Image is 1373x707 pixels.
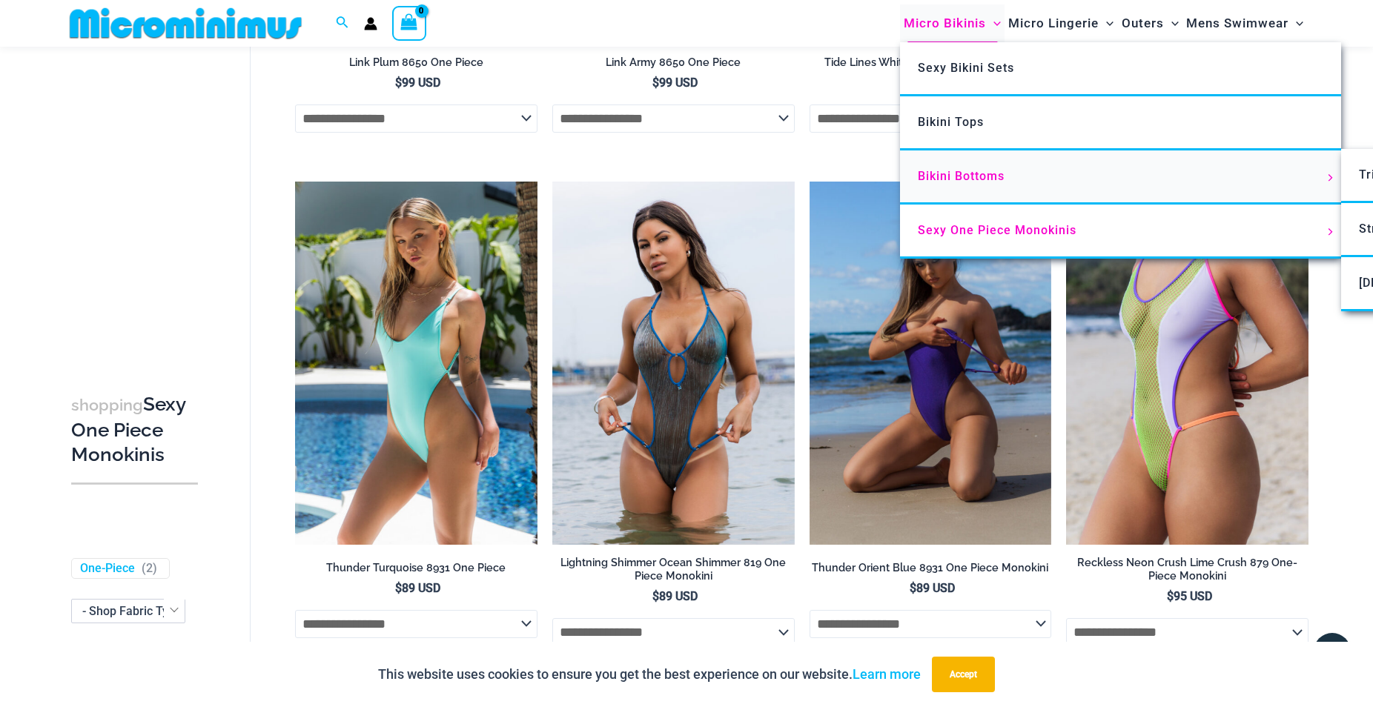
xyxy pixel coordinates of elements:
[900,150,1341,205] a: Bikini BottomsMenu ToggleMenu Toggle
[295,561,537,575] h2: Thunder Turquoise 8931 One Piece
[1323,174,1339,182] span: Menu Toggle
[900,4,1005,42] a: Micro BikinisMenu ToggleMenu Toggle
[1066,182,1309,545] a: Reckless Neon Crush Lime Crush 879 One Piece 09Reckless Neon Crush Lime Crush 879 One Piece 10Rec...
[71,392,198,468] h3: Sexy One Piece Monokinis
[1118,4,1182,42] a: OutersMenu ToggleMenu Toggle
[1182,4,1307,42] a: Mens SwimwearMenu ToggleMenu Toggle
[1167,589,1212,603] bdi: 95 USD
[1066,182,1309,545] img: Reckless Neon Crush Lime Crush 879 One Piece 09
[810,56,1052,75] a: Tide Lines White 845 One Piece Monokini
[1288,4,1303,42] span: Menu Toggle
[986,4,1001,42] span: Menu Toggle
[552,56,795,75] a: Link Army 8650 One Piece
[810,182,1052,545] img: Thunder Orient Blue 8931 One piece 09
[552,182,795,545] img: Lightning Shimmer Glittering Dunes 819 One Piece Monokini 02
[295,56,537,70] h2: Link Plum 8650 One Piece
[1005,4,1117,42] a: Micro LingerieMenu ToggleMenu Toggle
[900,42,1341,96] a: Sexy Bikini Sets
[1122,4,1164,42] span: Outers
[82,604,182,618] span: - Shop Fabric Type
[395,581,440,595] bdi: 89 USD
[652,76,659,90] span: $
[146,561,153,575] span: 2
[1186,4,1288,42] span: Mens Swimwear
[1008,4,1099,42] span: Micro Lingerie
[652,76,698,90] bdi: 99 USD
[71,50,205,346] iframe: TrustedSite Certified
[552,182,795,545] a: Lightning Shimmer Glittering Dunes 819 One Piece Monokini 02Lightning Shimmer Glittering Dunes 81...
[378,663,921,686] p: This website uses cookies to ensure you get the best experience on our website.
[1164,4,1179,42] span: Menu Toggle
[395,76,402,90] span: $
[295,56,537,75] a: Link Plum 8650 One Piece
[900,205,1341,259] a: Sexy One Piece MonokinisMenu ToggleMenu Toggle
[552,556,795,583] h2: Lightning Shimmer Ocean Shimmer 819 One Piece Monokini
[64,7,308,40] img: MM SHOP LOGO FLAT
[898,2,1309,44] nav: Site Navigation
[72,600,185,623] span: - Shop Fabric Type
[918,223,1076,237] span: Sexy One Piece Monokinis
[1167,589,1174,603] span: $
[364,17,377,30] a: Account icon link
[395,76,440,90] bdi: 99 USD
[810,56,1052,70] h2: Tide Lines White 845 One Piece Monokini
[904,4,986,42] span: Micro Bikinis
[71,599,185,623] span: - Shop Fabric Type
[900,96,1341,150] a: Bikini Tops
[392,6,426,40] a: View Shopping Cart, empty
[918,61,1014,75] span: Sexy Bikini Sets
[810,561,1052,575] h2: Thunder Orient Blue 8931 One Piece Monokini
[853,666,921,682] a: Learn more
[918,169,1005,183] span: Bikini Bottoms
[336,14,349,33] a: Search icon link
[652,589,698,603] bdi: 89 USD
[918,115,984,129] span: Bikini Tops
[652,589,659,603] span: $
[1066,556,1309,583] h2: Reckless Neon Crush Lime Crush 879 One-Piece Monokini
[1323,228,1339,236] span: Menu Toggle
[552,56,795,70] h2: Link Army 8650 One Piece
[1066,556,1309,589] a: Reckless Neon Crush Lime Crush 879 One-Piece Monokini
[71,396,143,414] span: shopping
[295,182,537,545] img: Thunder Turquoise 8931 One Piece 03
[932,657,995,692] button: Accept
[810,561,1052,580] a: Thunder Orient Blue 8931 One Piece Monokini
[910,581,955,595] bdi: 89 USD
[80,561,135,577] a: One-Piece
[395,581,402,595] span: $
[910,581,916,595] span: $
[810,182,1052,545] a: Thunder Orient Blue 8931 One piece 09Thunder Orient Blue 8931 One piece 13Thunder Orient Blue 893...
[1099,4,1114,42] span: Menu Toggle
[295,561,537,580] a: Thunder Turquoise 8931 One Piece
[142,561,157,577] span: ( )
[552,556,795,589] a: Lightning Shimmer Ocean Shimmer 819 One Piece Monokini
[295,182,537,545] a: Thunder Turquoise 8931 One Piece 03Thunder Turquoise 8931 One Piece 05Thunder Turquoise 8931 One ...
